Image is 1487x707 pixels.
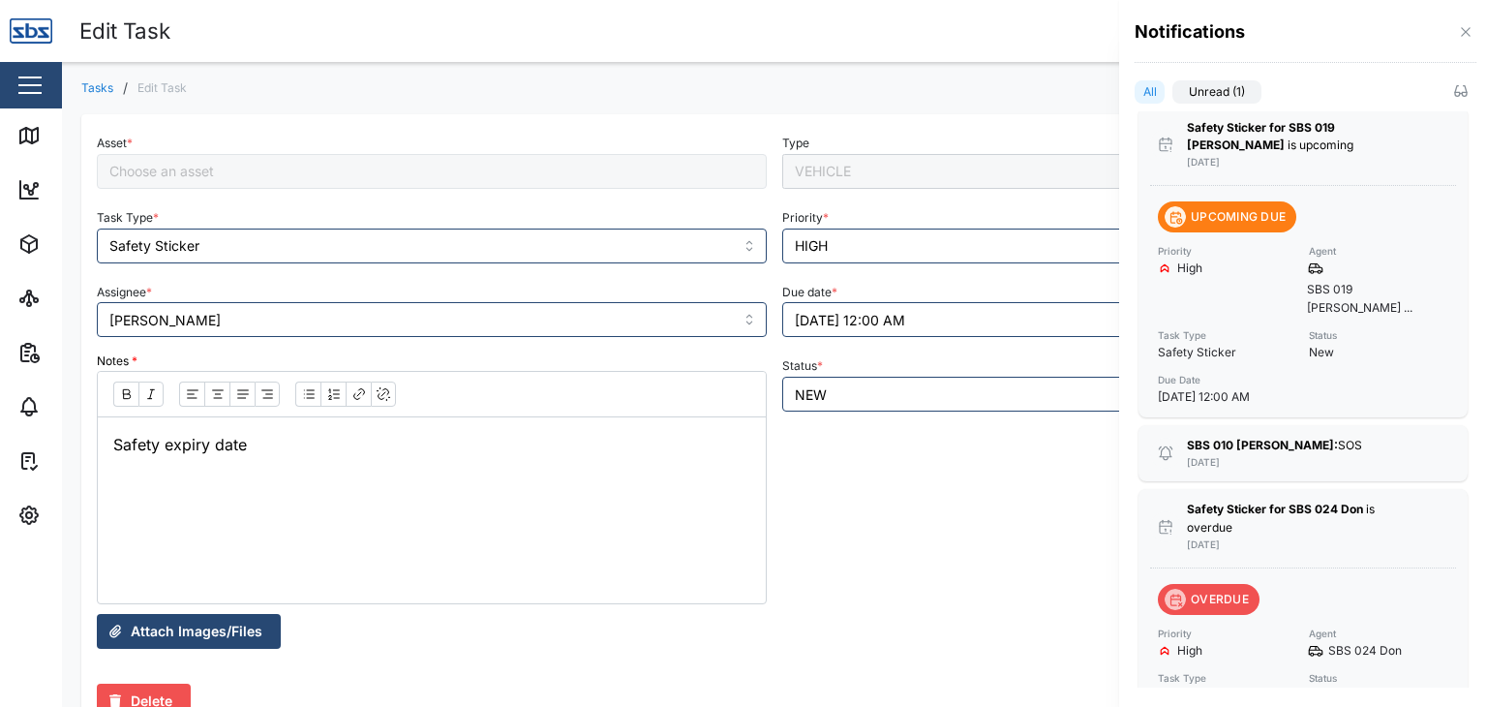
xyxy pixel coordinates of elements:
[1307,281,1448,317] div: SBS 019 [PERSON_NAME] ...
[1191,208,1286,227] div: UPCOMING DUE
[1187,501,1419,537] div: is overdue
[1135,80,1165,104] label: All
[1309,244,1448,260] div: Agent
[1187,437,1419,455] div: SOS
[1177,260,1202,278] div: High
[1309,344,1334,362] div: New
[1187,455,1220,471] div: [DATE]
[1187,502,1363,516] strong: Safety Sticker for SBS 024 Don
[1187,120,1335,153] strong: Safety Sticker for SBS 019 [PERSON_NAME]
[1328,642,1402,661] div: SBS 024 Don
[1158,209,1296,229] a: UPCOMING DUE
[1309,627,1448,642] div: Agent
[1158,388,1250,407] div: [DATE] 12:00 AM
[1158,328,1297,344] div: Task Type
[1158,244,1297,260] div: Priority
[1158,627,1297,642] div: Priority
[1187,119,1419,155] div: is upcoming
[1158,373,1297,388] div: Due Date
[1135,19,1245,45] h4: Notifications
[1191,591,1249,609] div: OVERDUE
[1177,642,1202,661] div: High
[1158,592,1259,611] a: OVERDUE
[1158,671,1297,687] div: Task Type
[1309,328,1448,344] div: Status
[1187,438,1338,452] strong: SBS 010 [PERSON_NAME]:
[1158,687,1236,705] div: Safety Sticker
[1158,344,1236,362] div: Safety Sticker
[1309,671,1448,687] div: Status
[1187,538,1220,553] div: [DATE]
[1172,80,1261,104] label: Unread (1)
[1187,155,1220,170] div: [DATE]
[1309,687,1334,705] div: New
